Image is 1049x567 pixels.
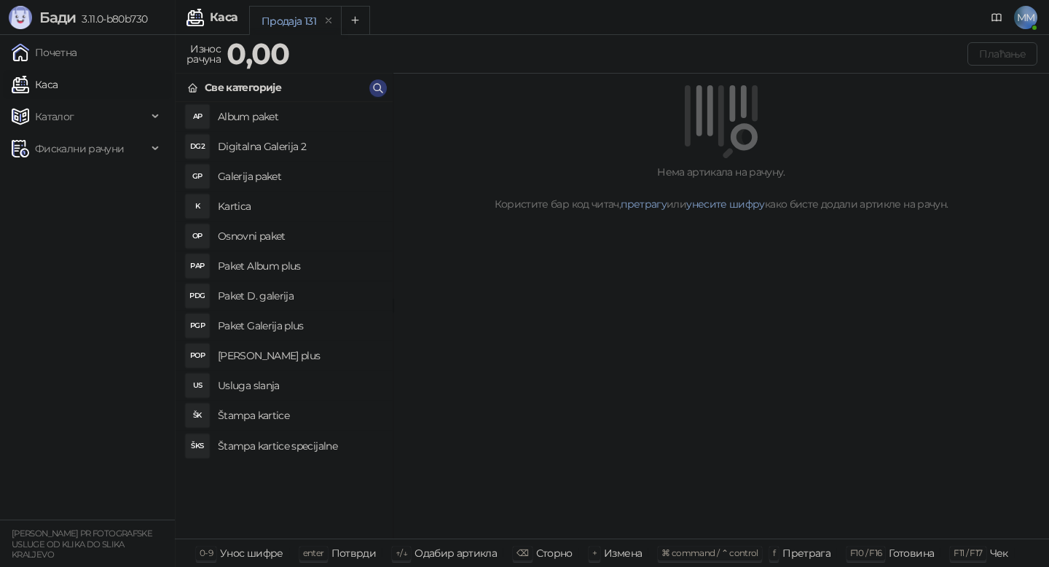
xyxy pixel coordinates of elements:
[218,254,381,278] h4: Paket Album plus
[218,314,381,337] h4: Paket Galerija plus
[12,70,58,99] a: Каса
[218,165,381,188] h4: Galerija paket
[186,224,209,248] div: OP
[186,165,209,188] div: GP
[516,547,528,558] span: ⌫
[227,36,289,71] strong: 0,00
[218,195,381,218] h4: Kartica
[186,404,209,427] div: ŠK
[76,12,147,26] span: 3.11.0-b80b730
[661,547,758,558] span: ⌘ command / ⌃ control
[850,547,881,558] span: F10 / F16
[889,544,934,563] div: Готовина
[218,224,381,248] h4: Osnovni paket
[990,544,1008,563] div: Чек
[9,6,32,29] img: Logo
[621,198,667,211] a: претрагу
[331,544,377,563] div: Потврди
[186,135,209,158] div: DG2
[200,547,213,558] span: 0-9
[186,105,209,128] div: AP
[218,135,381,158] h4: Digitalna Galerija 2
[411,164,1032,212] div: Нема артикала на рачуну. Користите бар код читач, или како бисте додали артикле на рачун.
[186,314,209,337] div: PGP
[186,434,209,458] div: ŠKS
[604,544,642,563] div: Измена
[536,544,573,563] div: Сторно
[220,544,283,563] div: Унос шифре
[184,39,224,69] div: Износ рачуна
[210,12,237,23] div: Каса
[39,9,76,26] span: Бади
[954,547,982,558] span: F11 / F17
[186,195,209,218] div: K
[303,547,324,558] span: enter
[985,6,1008,29] a: Документација
[218,105,381,128] h4: Album paket
[1014,6,1037,29] span: MM
[12,528,152,560] small: [PERSON_NAME] PR FOTOGRAFSKE USLUGE OD KLIKA DO SLIKA KRALJEVO
[186,344,209,367] div: POP
[186,254,209,278] div: PAP
[35,102,74,131] span: Каталог
[218,344,381,367] h4: [PERSON_NAME] plus
[205,79,281,95] div: Све категорије
[12,38,77,67] a: Почетна
[782,544,830,563] div: Претрага
[415,544,497,563] div: Одабир артикла
[319,15,338,27] button: remove
[218,404,381,427] h4: Štampa kartice
[35,134,124,163] span: Фискални рачуни
[218,434,381,458] h4: Štampa kartice specijalne
[218,284,381,308] h4: Paket D. galerija
[686,198,765,211] a: унесите шифру
[186,374,209,397] div: US
[218,374,381,397] h4: Usluga slanja
[262,13,316,29] div: Продаја 131
[176,102,393,539] div: grid
[186,284,209,308] div: PDG
[341,6,370,35] button: Add tab
[967,42,1037,66] button: Плаћање
[592,547,597,558] span: +
[396,547,407,558] span: ↑/↓
[773,547,775,558] span: f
